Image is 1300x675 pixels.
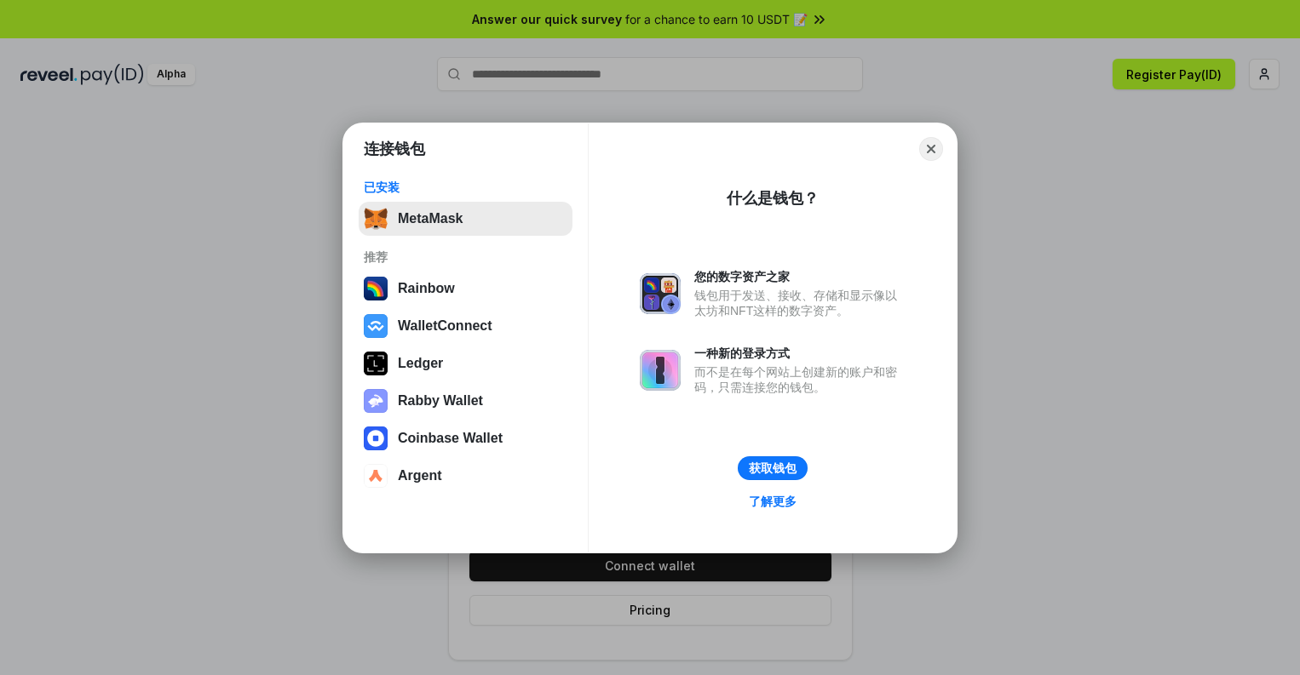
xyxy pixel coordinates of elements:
img: svg+xml,%3Csvg%20width%3D%22120%22%20height%3D%22120%22%20viewBox%3D%220%200%20120%20120%22%20fil... [364,277,388,300]
img: svg+xml,%3Csvg%20xmlns%3D%22http%3A%2F%2Fwww.w3.org%2F2000%2Fsvg%22%20fill%3D%22none%22%20viewBox... [640,350,681,391]
img: svg+xml,%3Csvg%20width%3D%2228%22%20height%3D%2228%22%20viewBox%3D%220%200%2028%2028%22%20fill%3D... [364,464,388,488]
div: Ledger [398,356,443,371]
div: 推荐 [364,249,567,265]
button: Argent [359,459,572,493]
img: svg+xml,%3Csvg%20xmlns%3D%22http%3A%2F%2Fwww.w3.org%2F2000%2Fsvg%22%20fill%3D%22none%22%20viewBox... [364,389,388,413]
div: 您的数字资产之家 [694,269,906,284]
button: 获取钱包 [738,456,808,480]
div: 一种新的登录方式 [694,346,906,361]
img: svg+xml,%3Csvg%20xmlns%3D%22http%3A%2F%2Fwww.w3.org%2F2000%2Fsvg%22%20width%3D%2228%22%20height%3... [364,352,388,375]
img: svg+xml,%3Csvg%20width%3D%2228%22%20height%3D%2228%22%20viewBox%3D%220%200%2028%2028%22%20fill%3D... [364,314,388,338]
button: WalletConnect [359,309,572,343]
div: Rainbow [398,281,455,296]
button: MetaMask [359,202,572,236]
div: 什么是钱包？ [727,188,819,209]
div: 了解更多 [749,494,797,509]
div: Coinbase Wallet [398,431,503,446]
div: Argent [398,468,442,483]
img: svg+xml,%3Csvg%20xmlns%3D%22http%3A%2F%2Fwww.w3.org%2F2000%2Fsvg%22%20fill%3D%22none%22%20viewBox... [640,273,681,314]
div: WalletConnect [398,318,492,334]
div: 已安装 [364,180,567,195]
h1: 连接钱包 [364,139,425,159]
button: Coinbase Wallet [359,421,572,455]
div: 获取钱包 [749,460,797,476]
button: Rabby Wallet [359,384,572,418]
img: svg+xml,%3Csvg%20width%3D%2228%22%20height%3D%2228%22%20viewBox%3D%220%200%2028%2028%22%20fill%3D... [364,426,388,450]
div: Rabby Wallet [398,393,483,409]
div: MetaMask [398,211,463,226]
div: 钱包用于发送、接收、存储和显示像以太坊和NFT这样的数字资产。 [694,288,906,318]
button: Ledger [359,346,572,380]
img: svg+xml,%3Csvg%20fill%3D%22none%22%20height%3D%2233%22%20viewBox%3D%220%200%2035%2033%22%20width%... [364,207,388,231]
a: 了解更多 [739,490,807,512]
button: Close [919,137,943,161]
button: Rainbow [359,272,572,306]
div: 而不是在每个网站上创建新的账户和密码，只需连接您的钱包。 [694,364,906,395]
